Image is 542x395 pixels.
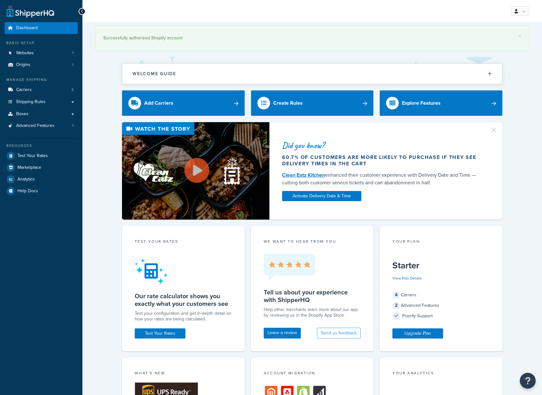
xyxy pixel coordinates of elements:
[135,370,232,378] div: What's New
[392,370,490,378] div: Your Analytics
[5,120,78,132] li: Advanced Features
[132,71,176,76] h2: Welcome Guide
[282,191,361,201] a: Activate Delivery Date & Time
[72,123,74,128] span: 1
[135,328,185,339] a: Test Your Rates
[5,59,78,71] li: Origins
[392,239,490,246] div: Your Plan
[135,311,232,322] div: Test your configuration and get in-depth detail on how your rates are being calculated.
[122,122,269,220] img: Video thumbnail
[264,239,361,244] p: we want to hear from you
[5,22,78,34] a: Dashboard
[144,99,173,108] div: Add Carriers
[103,34,521,43] div: Successfully authorized Shopify account
[16,25,38,31] span: Dashboard
[392,291,490,300] div: Carriers
[251,90,374,116] a: Create Rules
[5,84,78,96] li: Carriers
[16,123,55,128] span: Advanced Features
[122,90,245,116] a: Add Carriers
[5,47,78,59] a: Websites1
[5,108,78,120] a: Boxes
[5,47,78,59] li: Websites
[17,177,35,182] span: Analytics
[5,77,78,82] div: Manage Shipping
[282,171,325,179] a: Clean Eatz Kitchen
[5,150,78,161] a: Test Your Rates
[264,370,361,378] div: Account Migration
[317,328,361,339] button: Send us feedback
[17,153,48,159] span: Test Your Rates
[264,328,301,339] a: Leave a review
[17,165,41,170] span: Marketplace
[5,59,78,71] a: Origins1
[402,99,441,108] div: Explore Features
[282,141,482,150] div: Did you know?
[380,90,502,116] a: Explore Features
[5,174,78,185] a: Analytics
[5,162,78,173] a: Marketplace
[273,99,303,108] div: Create Rules
[16,62,30,68] span: Origins
[519,34,521,39] a: ×
[5,143,78,148] div: Resources
[72,50,74,56] span: 1
[72,62,74,68] span: 1
[71,87,74,93] span: 3
[520,373,536,389] button: Open Resource Center
[17,188,38,194] span: Help Docs
[282,171,482,187] div: enhanced their customer experience with Delivery Date and Time — cutting both customer service ti...
[135,239,232,246] div: Test your rates
[122,64,502,84] button: Welcome Guide
[16,87,32,93] span: Carriers
[5,40,78,46] div: Basic Setup
[392,302,400,309] span: 2
[264,288,361,304] h5: Tell us about your experience with ShipperHQ
[5,96,78,108] a: Shipping Rules
[392,260,490,271] h5: Starter
[135,292,232,307] h5: Our rate calculator shows you exactly what your customers see
[16,50,34,56] span: Websites
[16,99,46,105] span: Shipping Rules
[16,111,29,117] span: Boxes
[392,312,490,320] div: Priority Support
[392,328,443,339] a: Upgrade Plan
[5,84,78,96] a: Carriers3
[392,291,400,299] span: 4
[392,275,422,281] a: View Plan Details
[264,307,361,318] p: Help other merchants learn more about our app by reviewing us in the Shopify App Store.
[5,120,78,132] a: Advanced Features1
[392,301,490,310] div: Advanced Features
[5,185,78,197] a: Help Docs
[282,154,482,167] div: 60.7% of customers are more likely to purchase if they see delivery times in the cart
